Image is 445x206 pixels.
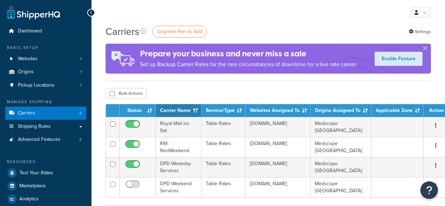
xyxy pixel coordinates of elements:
td: RM-NonWeekend [156,137,202,157]
a: Pickup Locations 1 [5,79,86,92]
span: Advanced Features [18,137,61,143]
li: Advanced Features [5,133,86,146]
div: Resources [5,159,86,165]
span: Upgrade Plan to Add [157,28,202,35]
h1: Carriers [106,25,139,38]
span: Carriers [18,110,35,116]
td: [DOMAIN_NAME] [246,137,311,157]
button: Bulk Actions [106,88,147,99]
span: Dashboard [18,28,42,34]
a: Shipping Rules [5,120,86,133]
td: [DOMAIN_NAME] [246,157,311,177]
td: Medscope [GEOGRAPHIC_DATA] [311,157,371,177]
th: Websites Assigned To: activate to sort column ascending [246,104,311,117]
li: Origins [5,65,86,79]
td: Table Rates [202,117,246,137]
a: Carriers 4 [5,107,86,120]
span: Analytics [19,196,39,202]
a: Marketplace [5,180,86,192]
p: Set up Backup Carrier Rates for the rare circumstances of downtime for a live rate carrier. [140,60,357,69]
a: Origins 1 [5,65,86,79]
th: Status: activate to sort column ascending [120,104,156,117]
span: 2 [79,137,82,143]
a: Websites 1 [5,52,86,65]
img: ad-rules-rateshop-fe6ec290ccb7230408bd80ed9643f0289d75e0ffd9eb532fc0e269fcd187b520.png [106,44,140,74]
button: Open Resource Center [420,181,438,199]
td: Table Rates [202,157,246,177]
td: Medscope [GEOGRAPHIC_DATA] [311,137,371,157]
span: Pickup Locations [18,82,55,88]
a: Settings [409,27,431,37]
td: Table Rates [202,137,246,157]
a: Enable Feature [375,52,422,66]
th: Origins Assigned To: activate to sort column ascending [311,104,371,117]
a: Upgrade Plan to Add [152,26,207,38]
span: Origins [18,69,34,75]
span: Test Your Rates [19,170,53,176]
th: Applicable Zone: activate to sort column ascending [371,104,424,117]
a: Analytics [5,193,86,205]
li: Pickup Locations [5,79,86,92]
td: [DOMAIN_NAME] [246,117,311,137]
span: Shipping Rules [18,124,51,130]
td: [DOMAIN_NAME] [246,177,311,197]
span: 1 [80,82,82,88]
span: Marketplace [19,183,46,189]
td: DPD-Weekday Services [156,157,202,177]
div: Manage Shipping [5,99,86,105]
td: Royal Mail inc Sat [156,117,202,137]
span: 4 [79,110,82,116]
td: DPD Weekend Services [156,177,202,197]
td: Medscope [GEOGRAPHIC_DATA] [311,117,371,137]
a: ShipperHQ Home [7,5,60,19]
h4: Prepare your business and never miss a sale [140,48,357,60]
span: 1 [80,69,82,75]
li: Websites [5,52,86,65]
th: Carrier Name: activate to sort column ascending [156,104,202,117]
li: Carriers [5,107,86,120]
th: Service/Type: activate to sort column ascending [202,104,246,117]
td: Table Rates [202,177,246,197]
span: 1 [80,56,82,62]
div: Basic Setup [5,45,86,51]
td: Medscope [GEOGRAPHIC_DATA] [311,177,371,197]
a: Dashboard [5,25,86,38]
span: Websites [18,56,38,62]
a: Advanced Features 2 [5,133,86,146]
a: Test Your Rates [5,167,86,179]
